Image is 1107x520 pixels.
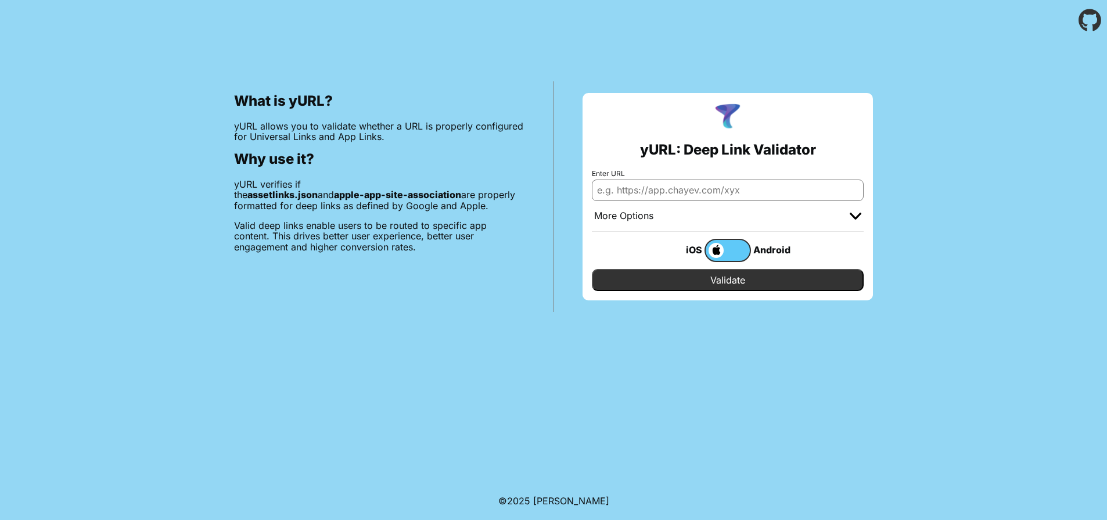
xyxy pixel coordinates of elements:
[234,179,524,211] p: yURL verifies if the and are properly formatted for deep links as defined by Google and Apple.
[640,142,816,158] h2: yURL: Deep Link Validator
[658,242,705,257] div: iOS
[234,121,524,142] p: yURL allows you to validate whether a URL is properly configured for Universal Links and App Links.
[592,269,864,291] input: Validate
[507,495,530,507] span: 2025
[533,495,609,507] a: Michael Ibragimchayev's Personal Site
[713,102,743,132] img: yURL Logo
[247,189,318,200] b: assetlinks.json
[592,180,864,200] input: e.g. https://app.chayev.com/xyx
[234,220,524,252] p: Valid deep links enable users to be routed to specific app content. This drives better user exper...
[234,93,524,109] h2: What is yURL?
[751,242,797,257] div: Android
[234,151,524,167] h2: Why use it?
[498,482,609,520] footer: ©
[850,213,861,220] img: chevron
[592,170,864,178] label: Enter URL
[334,189,461,200] b: apple-app-site-association
[594,210,653,222] div: More Options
